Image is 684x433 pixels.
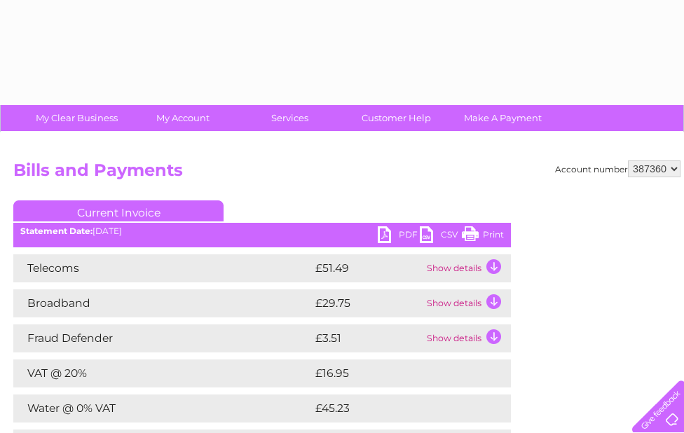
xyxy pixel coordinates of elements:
[13,394,312,422] td: Water @ 0% VAT
[13,324,312,352] td: Fraud Defender
[19,105,135,131] a: My Clear Business
[423,324,511,352] td: Show details
[125,105,241,131] a: My Account
[232,105,348,131] a: Services
[13,200,224,221] a: Current Invoice
[13,226,511,236] div: [DATE]
[462,226,504,247] a: Print
[445,105,561,131] a: Make A Payment
[20,226,93,236] b: Statement Date:
[13,254,312,282] td: Telecoms
[420,226,462,247] a: CSV
[312,254,423,282] td: £51.49
[378,226,420,247] a: PDF
[338,105,454,131] a: Customer Help
[312,394,482,422] td: £45.23
[423,254,511,282] td: Show details
[13,359,312,387] td: VAT @ 20%
[555,160,680,177] div: Account number
[312,324,423,352] td: £3.51
[312,359,481,387] td: £16.95
[13,160,680,187] h2: Bills and Payments
[13,289,312,317] td: Broadband
[312,289,423,317] td: £29.75
[423,289,511,317] td: Show details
